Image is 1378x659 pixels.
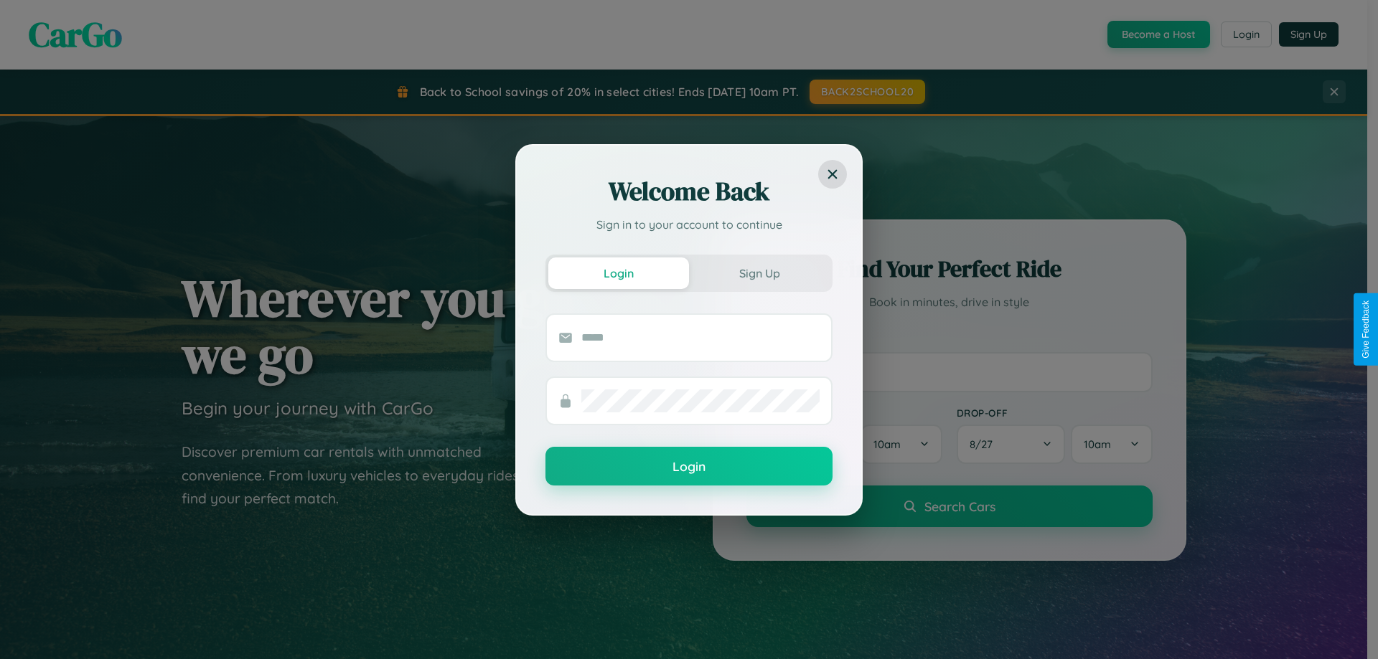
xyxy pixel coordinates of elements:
[545,174,833,209] h2: Welcome Back
[548,257,689,289] button: Login
[1361,300,1371,359] div: Give Feedback
[545,216,833,233] p: Sign in to your account to continue
[689,257,830,289] button: Sign Up
[545,447,833,485] button: Login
